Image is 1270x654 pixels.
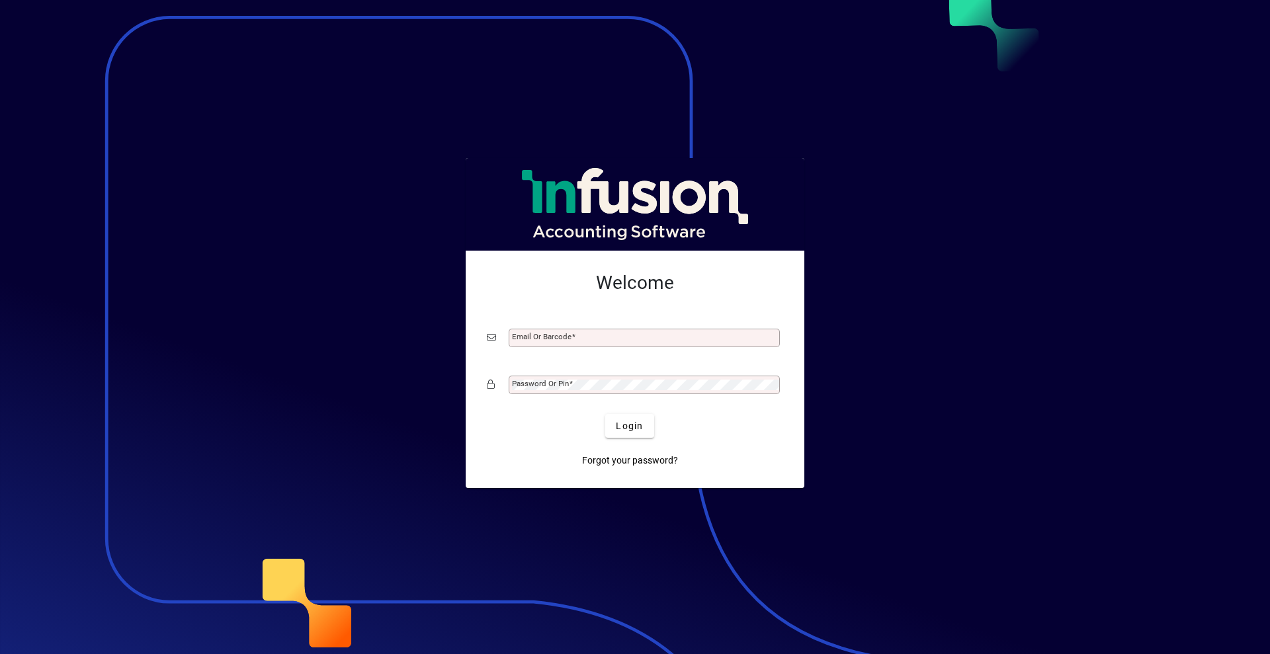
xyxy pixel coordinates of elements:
[582,454,678,468] span: Forgot your password?
[616,419,643,433] span: Login
[487,272,783,294] h2: Welcome
[577,448,683,472] a: Forgot your password?
[512,332,571,341] mat-label: Email or Barcode
[512,379,569,388] mat-label: Password or Pin
[605,414,654,438] button: Login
